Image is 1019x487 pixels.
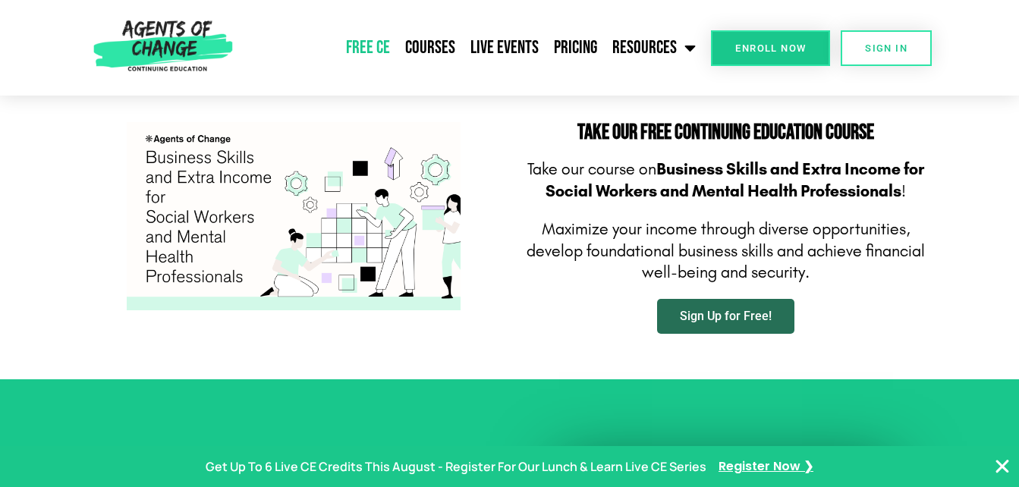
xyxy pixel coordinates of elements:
[841,30,932,66] a: SIGN IN
[239,29,703,67] nav: Menu
[657,299,794,334] a: Sign Up for Free!
[517,218,935,284] p: Maximize your income through diverse opportunities, d
[865,43,907,53] span: SIGN IN
[605,29,703,67] a: Resources
[536,241,816,261] span: evelop foundational business skills and a
[546,29,605,67] a: Pricing
[546,159,924,201] b: Business Skills and Extra Income for Social Workers and Mental Health Professionals
[711,30,830,66] a: Enroll Now
[642,241,925,283] span: chieve financial well-being and security.
[993,457,1011,476] button: Close Banner
[680,310,772,322] span: Sign Up for Free!
[719,456,813,478] a: Register Now ❯
[517,159,935,202] p: Take our course on !
[735,43,806,53] span: Enroll Now
[206,456,706,478] p: Get Up To 6 Live CE Credits This August - Register For Our Lunch & Learn Live CE Series
[463,29,546,67] a: Live Events
[338,29,398,67] a: Free CE
[517,122,935,143] h2: Take Our FREE Continuing Education Course
[398,29,463,67] a: Courses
